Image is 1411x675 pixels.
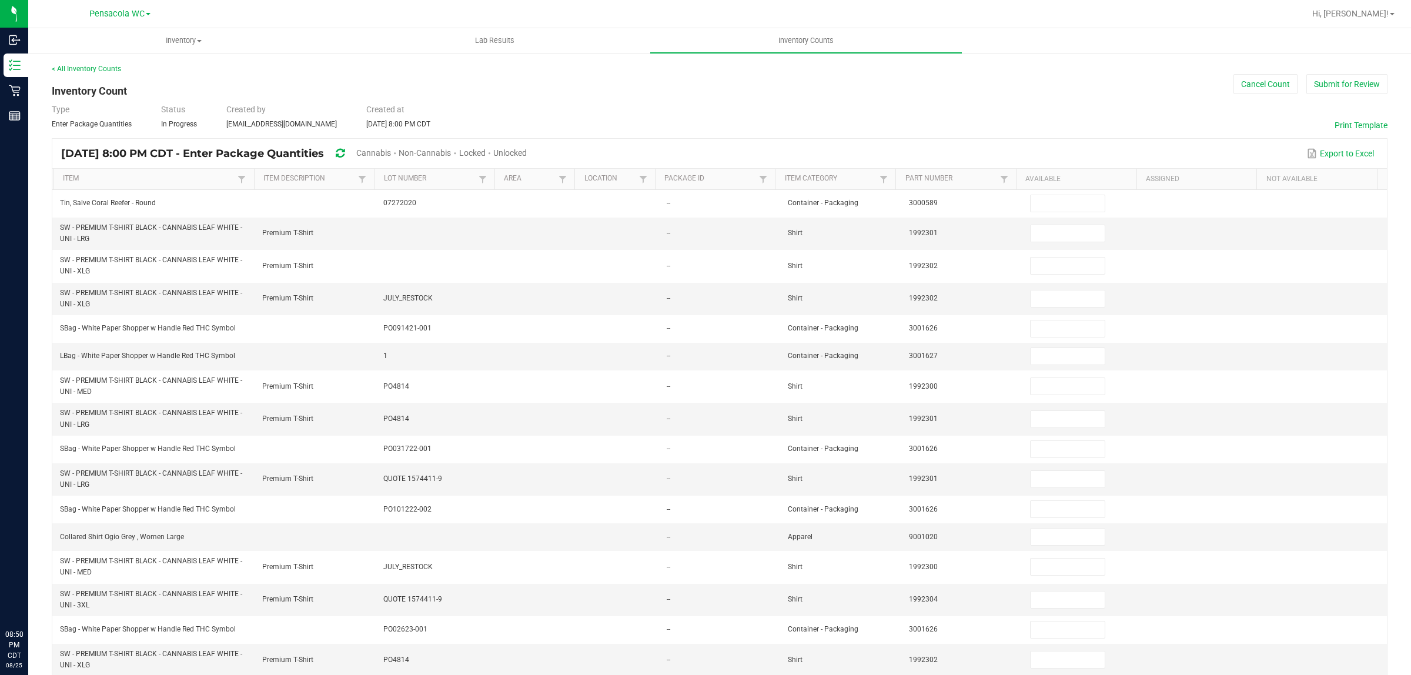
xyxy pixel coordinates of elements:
a: < All Inventory Counts [52,65,121,73]
p: 08:50 PM CDT [5,629,23,661]
span: Apparel [788,533,813,541]
span: LBag - White Paper Shopper w Handle Red THC Symbol [60,352,235,360]
span: -- [667,445,670,453]
a: LocationSortable [584,174,636,183]
span: Tin, Salve Coral Reefer - Round [60,199,156,207]
span: -- [667,294,670,302]
a: Filter [235,172,249,186]
a: Inventory [28,28,339,53]
a: Filter [476,172,490,186]
span: -- [667,199,670,207]
span: SW - PREMIUM T-SHIRT BLACK - CANNABIS LEAF WHITE - UNI - XLG [60,289,242,308]
span: Premium T-Shirt [262,563,313,571]
span: 1992300 [909,382,938,390]
span: 1992302 [909,294,938,302]
span: Container - Packaging [788,505,858,513]
span: 1 [383,352,387,360]
span: Inventory Counts [763,35,850,46]
span: Container - Packaging [788,625,858,633]
span: Premium T-Shirt [262,229,313,237]
span: SW - PREMIUM T-SHIRT BLACK - CANNABIS LEAF WHITE - UNI - XLG [60,256,242,275]
span: [EMAIL_ADDRESS][DOMAIN_NAME] [226,120,337,128]
span: Pensacola WC [89,9,145,19]
span: SW - PREMIUM T-SHIRT BLACK - CANNABIS LEAF WHITE - UNI - 3XL [60,590,242,609]
span: QUOTE 1574411-9 [383,474,442,483]
button: Cancel Count [1233,74,1298,94]
a: ItemSortable [63,174,235,183]
span: PO031722-001 [383,445,432,453]
a: Lab Results [339,28,650,53]
span: SBag - White Paper Shopper w Handle Red THC Symbol [60,324,236,332]
span: SW - PREMIUM T-SHIRT BLACK - CANNABIS LEAF WHITE - UNI - LRG [60,223,242,243]
span: Container - Packaging [788,352,858,360]
span: Shirt [788,382,803,390]
span: PO091421-001 [383,324,432,332]
a: Filter [997,172,1011,186]
span: -- [667,474,670,483]
span: Shirt [788,474,803,483]
span: Created at [366,105,404,114]
span: Premium T-Shirt [262,382,313,390]
span: 1992300 [909,563,938,571]
span: JULY_RESTOCK [383,563,433,571]
span: Premium T-Shirt [262,474,313,483]
a: Part NumberSortable [905,174,997,183]
inline-svg: Retail [9,85,21,96]
a: Lot NumberSortable [384,174,476,183]
a: Filter [877,172,891,186]
span: -- [667,262,670,270]
span: -- [667,415,670,423]
button: Submit for Review [1306,74,1387,94]
span: Inventory Count [52,85,127,97]
span: -- [667,382,670,390]
p: 08/25 [5,661,23,670]
span: Premium T-Shirt [262,262,313,270]
span: Premium T-Shirt [262,595,313,603]
span: SBag - White Paper Shopper w Handle Red THC Symbol [60,445,236,453]
a: Filter [556,172,570,186]
span: PO101222-002 [383,505,432,513]
span: Shirt [788,656,803,664]
span: [DATE] 8:00 PM CDT [366,120,430,128]
span: -- [667,533,670,541]
span: Non-Cannabis [399,148,451,158]
div: [DATE] 8:00 PM CDT - Enter Package Quantities [61,143,536,165]
span: Premium T-Shirt [262,656,313,664]
span: SW - PREMIUM T-SHIRT BLACK - CANNABIS LEAF WHITE - UNI - LRG [60,469,242,489]
span: PO02623-001 [383,625,427,633]
button: Export to Excel [1304,143,1377,163]
span: 1992301 [909,474,938,483]
span: SBag - White Paper Shopper w Handle Red THC Symbol [60,505,236,513]
span: -- [667,352,670,360]
th: Not Available [1256,169,1377,190]
a: Filter [636,172,650,186]
span: -- [667,595,670,603]
span: Shirt [788,229,803,237]
span: 07272020 [383,199,416,207]
span: Shirt [788,415,803,423]
span: QUOTE 1574411-9 [383,595,442,603]
span: 3001626 [909,324,938,332]
span: Premium T-Shirt [262,415,313,423]
span: 9001020 [909,533,938,541]
span: Lab Results [459,35,530,46]
span: SBag - White Paper Shopper w Handle Red THC Symbol [60,625,236,633]
span: SW - PREMIUM T-SHIRT BLACK - CANNABIS LEAF WHITE - UNI - LRG [60,409,242,428]
iframe: Resource center [12,581,47,616]
span: -- [667,563,670,571]
a: Filter [756,172,770,186]
span: Enter Package Quantities [52,120,132,128]
span: Shirt [788,595,803,603]
span: Cannabis [356,148,391,158]
a: Item CategorySortable [785,174,877,183]
span: Container - Packaging [788,445,858,453]
span: Locked [459,148,486,158]
span: Shirt [788,563,803,571]
span: Collared Shirt Ogio Grey , Women Large [60,533,184,541]
span: Container - Packaging [788,324,858,332]
span: 1992302 [909,656,938,664]
a: Item DescriptionSortable [263,174,355,183]
span: -- [667,505,670,513]
inline-svg: Inbound [9,34,21,46]
span: 3001626 [909,505,938,513]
